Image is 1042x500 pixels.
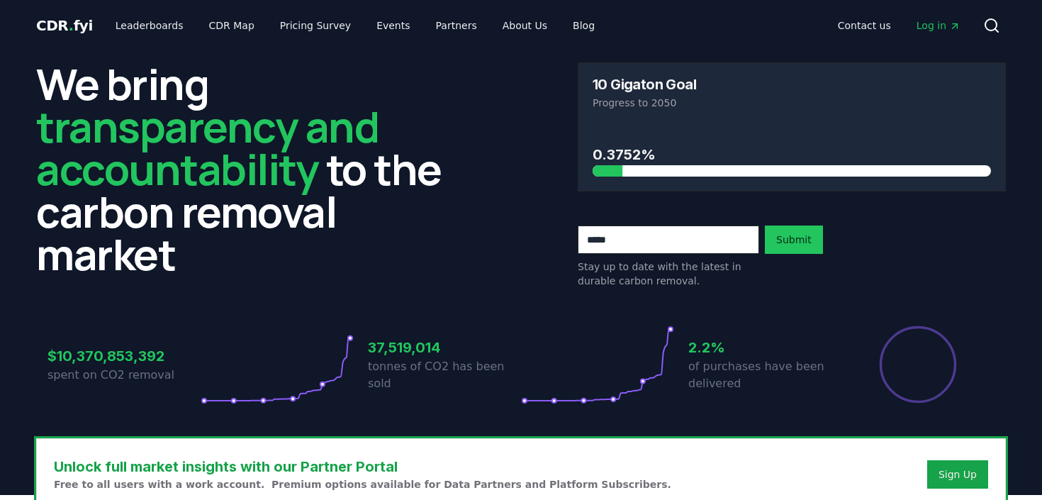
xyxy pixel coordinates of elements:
h3: 2.2% [688,337,841,358]
nav: Main [827,13,972,38]
a: Log in [905,13,972,38]
h3: $10,370,853,392 [47,345,201,367]
h3: 10 Gigaton Goal [593,77,696,91]
p: of purchases have been delivered [688,358,841,392]
div: Percentage of sales delivered [878,325,958,404]
h3: 0.3752% [593,144,991,165]
a: Pricing Survey [269,13,362,38]
p: Progress to 2050 [593,96,991,110]
a: Blog [561,13,606,38]
a: CDR Map [198,13,266,38]
p: spent on CO2 removal [47,367,201,384]
h2: We bring to the carbon removal market [36,62,464,275]
a: Events [365,13,421,38]
button: Sign Up [927,460,988,489]
nav: Main [104,13,606,38]
a: Partners [425,13,488,38]
h3: 37,519,014 [368,337,521,358]
a: Sign Up [939,467,977,482]
span: CDR fyi [36,17,93,34]
a: About Us [491,13,559,38]
p: Free to all users with a work account. Premium options available for Data Partners and Platform S... [54,477,671,491]
span: Log in [917,18,960,33]
p: Stay up to date with the latest in durable carbon removal. [578,260,759,288]
p: tonnes of CO2 has been sold [368,358,521,392]
span: . [69,17,74,34]
span: transparency and accountability [36,97,379,198]
a: Leaderboards [104,13,195,38]
h3: Unlock full market insights with our Partner Portal [54,456,671,477]
a: Contact us [827,13,902,38]
a: CDR.fyi [36,16,93,35]
button: Submit [765,226,823,254]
